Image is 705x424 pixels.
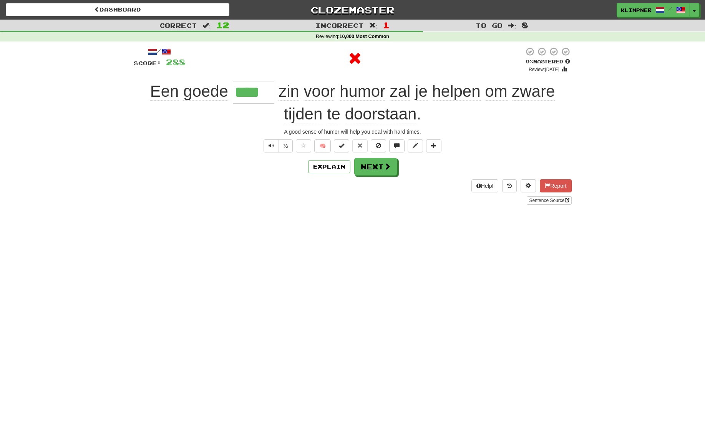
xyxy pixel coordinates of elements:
[279,82,299,101] span: zin
[279,139,293,152] button: ½
[352,139,368,152] button: Reset to 0% Mastered (alt+r)
[526,58,533,65] span: 0 %
[304,82,335,101] span: voor
[134,60,161,66] span: Score:
[340,82,385,101] span: humor
[216,20,229,30] span: 12
[183,82,228,101] span: goede
[262,139,293,152] div: Text-to-speech controls
[471,179,499,192] button: Help!
[529,67,559,72] small: Review: [DATE]
[485,82,507,101] span: om
[340,34,389,39] strong: 10,000 Most Common
[522,20,528,30] span: 8
[134,47,186,56] div: /
[502,179,517,192] button: Round history (alt+y)
[314,139,331,152] button: 🧠
[6,3,229,16] a: Dashboard
[274,82,555,123] span: .
[150,82,179,101] span: Een
[527,196,571,205] a: Sentence Source
[264,139,279,152] button: Play sentence audio (ctl+space)
[327,105,340,123] span: te
[476,22,503,29] span: To go
[296,139,311,152] button: Favorite sentence (alt+f)
[371,139,386,152] button: Ignore sentence (alt+i)
[159,22,197,29] span: Correct
[315,22,364,29] span: Incorrect
[369,22,378,29] span: :
[383,20,390,30] span: 1
[284,105,322,123] span: tijden
[334,139,349,152] button: Set this sentence to 100% Mastered (alt+m)
[669,6,672,12] span: /
[345,105,417,123] span: doorstaan
[202,22,211,29] span: :
[512,82,555,101] span: zware
[508,22,516,29] span: :
[432,82,480,101] span: helpen
[426,139,441,152] button: Add to collection (alt+a)
[134,128,572,136] div: A good sense of humor will help you deal with hard times.
[389,139,405,152] button: Discuss sentence (alt+u)
[354,158,397,176] button: Next
[308,160,350,173] button: Explain
[617,3,690,17] a: klimpner /
[166,57,186,67] span: 288
[621,7,652,13] span: klimpner
[241,3,464,17] a: Clozemaster
[390,82,411,101] span: zal
[408,139,423,152] button: Edit sentence (alt+d)
[540,179,571,192] button: Report
[524,58,572,65] div: Mastered
[415,82,428,101] span: je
